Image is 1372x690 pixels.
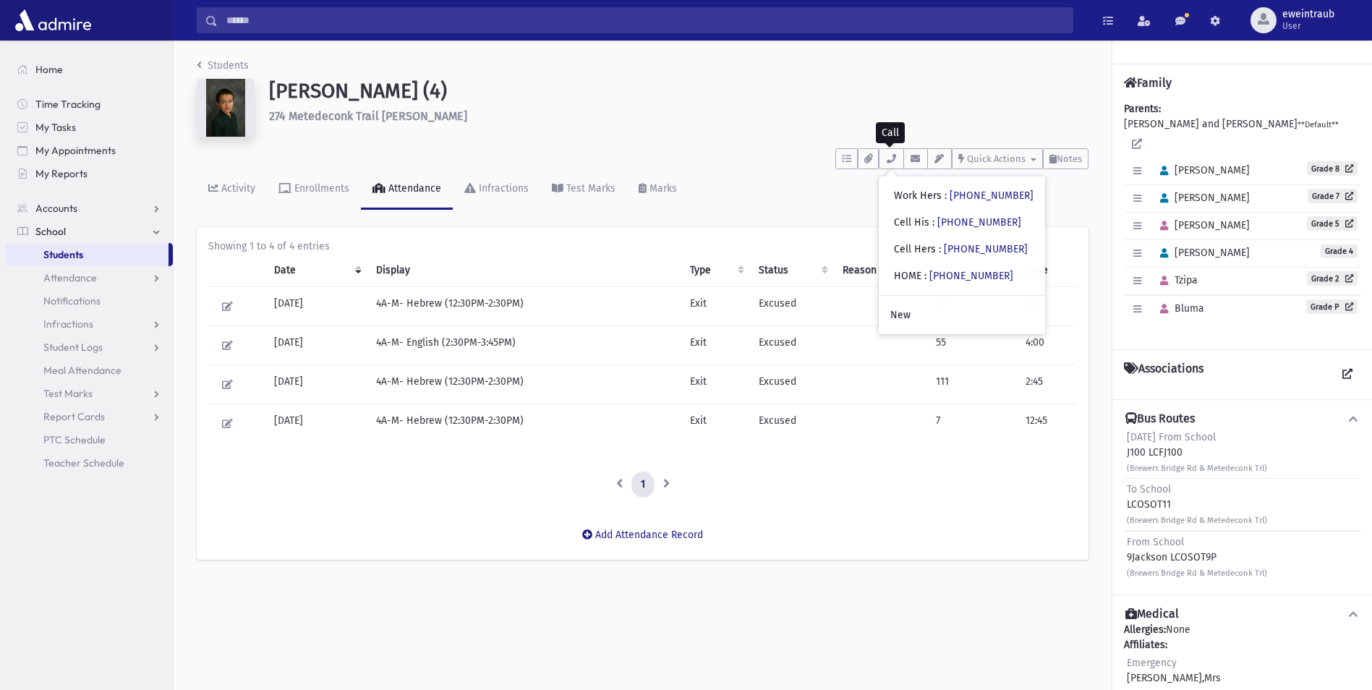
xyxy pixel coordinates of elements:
[681,404,750,443] td: Exit
[1127,568,1267,578] small: (Brewers Bridge Rd & Metedeconk Trl)
[950,189,1034,202] a: [PHONE_NUMBER]
[1127,536,1184,548] span: From School
[6,405,173,428] a: Report Cards
[265,404,367,443] td: [DATE]
[1307,216,1358,231] a: Grade 5
[367,326,681,365] td: 4A-M- English (2:30PM-3:45PM)
[43,364,122,377] span: Meal Attendance
[927,404,1017,443] td: 7
[631,472,655,498] a: 1
[6,359,173,382] a: Meal Attendance
[35,202,77,215] span: Accounts
[265,326,367,365] td: [DATE]
[35,63,63,76] span: Home
[1017,404,1077,443] td: 12:45
[267,169,361,210] a: Enrollments
[217,335,238,356] button: Edit
[6,139,173,162] a: My Appointments
[197,169,267,210] a: Activity
[1307,271,1358,286] a: Grade 2
[367,287,681,326] td: 4A-M- Hebrew (12:30PM-2:30PM)
[43,433,106,446] span: PTC Schedule
[1334,362,1360,388] a: View all Associations
[1154,247,1250,259] span: [PERSON_NAME]
[6,266,173,289] a: Attendance
[265,254,367,287] th: Date: activate to sort column ascending
[43,271,97,284] span: Attendance
[1127,483,1171,495] span: To School
[750,254,834,287] th: Status: activate to sort column ascending
[43,318,93,331] span: Infractions
[217,296,238,317] button: Edit
[6,220,173,243] a: School
[1282,20,1334,32] span: User
[453,169,540,210] a: Infractions
[35,121,76,134] span: My Tasks
[218,7,1073,33] input: Search
[1321,244,1358,258] span: Grade 4
[35,98,101,111] span: Time Tracking
[291,182,349,195] div: Enrollments
[1127,430,1267,475] div: J100 LCFJ100
[939,243,941,255] span: :
[1057,153,1082,164] span: Notes
[681,326,750,365] td: Exit
[937,216,1021,229] a: [PHONE_NUMBER]
[1124,362,1203,388] h4: Associations
[265,365,367,404] td: [DATE]
[1124,607,1360,622] button: Medical
[1124,103,1161,115] b: Parents:
[1127,482,1267,527] div: LCOSOT11
[1124,639,1167,651] b: Affiliates:
[385,182,441,195] div: Attendance
[1017,326,1077,365] td: 4:00
[6,336,173,359] a: Student Logs
[1017,287,1077,326] td: 2:10
[35,167,88,180] span: My Reports
[1017,365,1077,404] td: 2:45
[218,182,255,195] div: Activity
[43,456,124,469] span: Teacher Schedule
[929,270,1013,282] a: [PHONE_NUMBER]
[1127,657,1177,669] span: Emergency
[6,197,173,220] a: Accounts
[208,239,1077,254] div: Showing 1 to 4 of 4 entries
[573,522,712,548] button: Add Attendance Record
[6,382,173,405] a: Test Marks
[1154,164,1250,176] span: [PERSON_NAME]
[750,287,834,326] td: Excused
[681,365,750,404] td: Exit
[952,148,1043,169] button: Quick Actions
[1282,9,1334,20] span: eweintraub
[750,404,834,443] td: Excused
[217,413,238,434] button: Edit
[367,365,681,404] td: 4A-M- Hebrew (12:30PM-2:30PM)
[563,182,615,195] div: Test Marks
[269,109,1088,123] h6: 274 Metedeconk Trail [PERSON_NAME]
[750,326,834,365] td: Excused
[35,144,116,157] span: My Appointments
[1124,623,1166,636] b: Allergies:
[6,116,173,139] a: My Tasks
[647,182,677,195] div: Marks
[681,254,750,287] th: Type: activate to sort column ascending
[894,215,1021,230] div: Cell His
[894,268,1013,284] div: HOME
[1306,299,1358,314] a: Grade P
[944,243,1028,255] a: [PHONE_NUMBER]
[197,59,249,72] a: Students
[367,254,681,287] th: Display
[1308,189,1358,203] a: Grade 7
[197,58,249,79] nav: breadcrumb
[43,387,93,400] span: Test Marks
[879,302,1045,328] a: New
[1125,607,1179,622] h4: Medical
[1154,192,1250,204] span: [PERSON_NAME]
[43,410,105,423] span: Report Cards
[627,169,689,210] a: Marks
[834,254,927,287] th: Reason: activate to sort column ascending
[1124,76,1172,90] h4: Family
[6,58,173,81] a: Home
[1043,148,1088,169] button: Notes
[265,287,367,326] td: [DATE]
